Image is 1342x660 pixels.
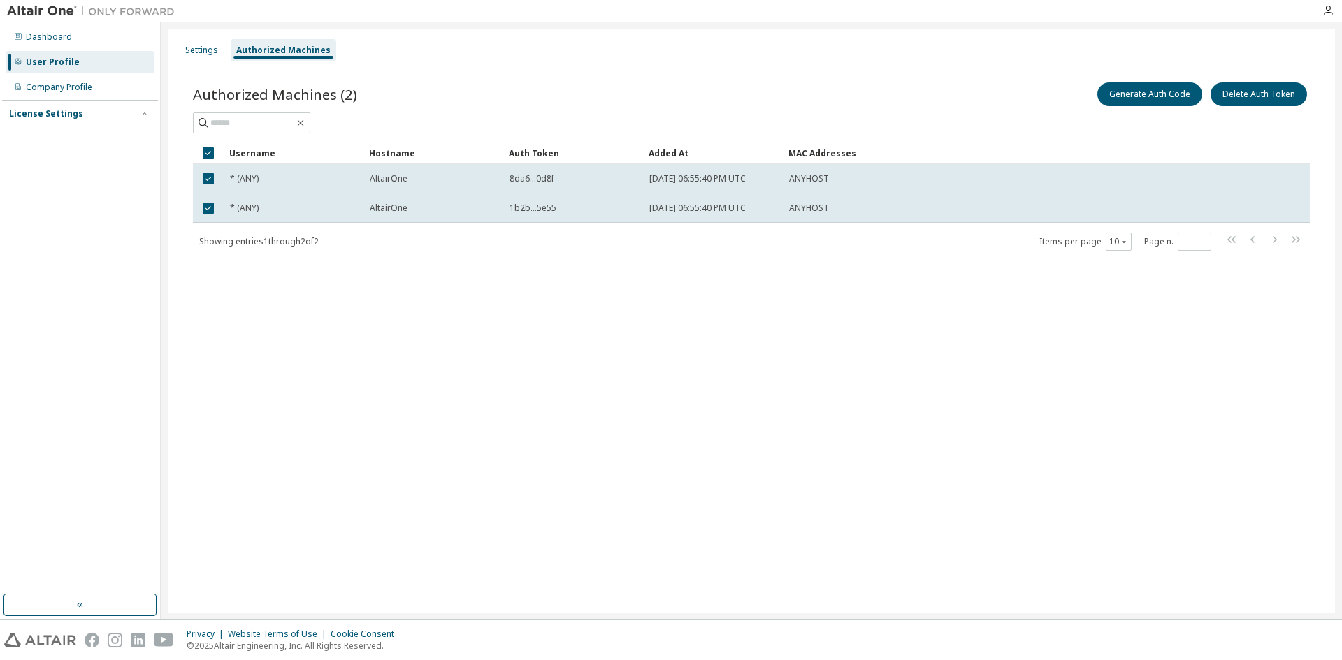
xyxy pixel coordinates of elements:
[154,633,174,647] img: youtube.svg
[649,173,746,184] span: [DATE] 06:55:40 PM UTC
[131,633,145,647] img: linkedin.svg
[230,203,259,214] span: * (ANY)
[510,173,554,184] span: 8da6...0d8f
[9,108,83,119] div: License Settings
[236,45,331,56] div: Authorized Machines
[649,142,777,164] div: Added At
[370,203,407,214] span: AltairOne
[187,629,228,640] div: Privacy
[510,203,556,214] span: 1b2b...5e55
[26,31,72,43] div: Dashboard
[26,57,80,68] div: User Profile
[789,203,829,214] span: ANYHOST
[649,203,746,214] span: [DATE] 06:55:40 PM UTC
[187,640,403,652] p: © 2025 Altair Engineering, Inc. All Rights Reserved.
[4,633,76,647] img: altair_logo.svg
[1039,233,1132,251] span: Items per page
[26,82,92,93] div: Company Profile
[369,142,498,164] div: Hostname
[370,173,407,184] span: AltairOne
[1097,82,1202,106] button: Generate Auth Code
[199,235,319,247] span: Showing entries 1 through 2 of 2
[228,629,331,640] div: Website Terms of Use
[7,4,182,18] img: Altair One
[85,633,99,647] img: facebook.svg
[1211,82,1307,106] button: Delete Auth Token
[509,142,637,164] div: Auth Token
[229,142,358,164] div: Username
[193,85,357,104] span: Authorized Machines (2)
[1144,233,1211,251] span: Page n.
[789,173,829,184] span: ANYHOST
[185,45,218,56] div: Settings
[108,633,122,647] img: instagram.svg
[1109,236,1128,247] button: 10
[788,142,1163,164] div: MAC Addresses
[230,173,259,184] span: * (ANY)
[331,629,403,640] div: Cookie Consent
